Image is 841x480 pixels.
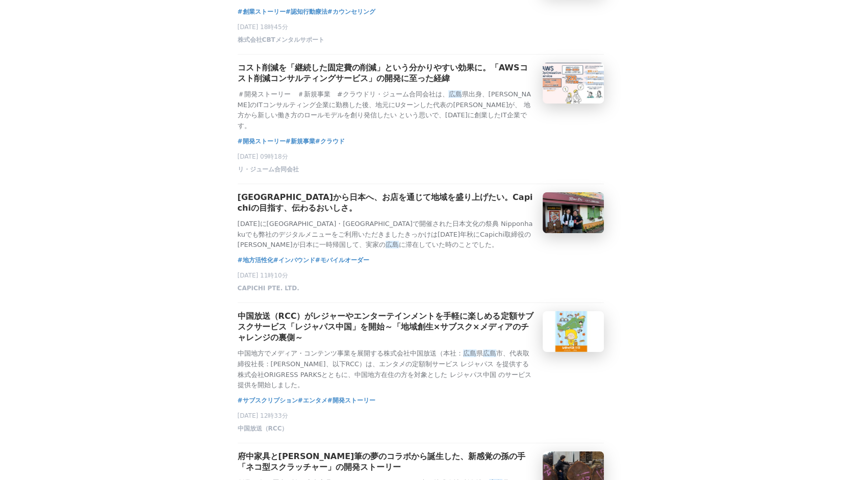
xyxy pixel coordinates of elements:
a: #開発ストーリー [238,136,286,146]
a: コスト削減を「継続した固定費の削減」という分かりやすい効果に。「AWSコスト削減コンサルティングサービス」の開発に至った経緯＃開発ストーリー ＃新規事業 #クラウドリ・ジューム合同会社は、広島県... [238,63,604,132]
a: 株式会社CBTメンタルサポート [238,39,324,46]
p: [DATE] 11時10分 [238,271,604,280]
h3: 府中家具と[PERSON_NAME]筆の夢のコラボから誕生した、新感覚の孫の手「ネコ型スクラッチャー」の開発ストーリー [238,451,534,473]
a: #認知行動療法 [286,7,327,17]
a: #カウンセリング [327,7,375,17]
em: 広島 [448,90,462,98]
h3: 中国放送（RCC）がレジャーやエンターテインメントを手軽に楽しめる定額サブスクサービス「レジャパス中国」を開始～「地域創生×サブスク×メディアのチャレンジの裏側～ [238,311,534,343]
a: 中国放送（RCC） [238,427,288,435]
a: #新規事業 [286,136,315,146]
a: リ・ジューム合同会社 [238,168,299,175]
h3: コスト削減を「継続した固定費の削減」という分かりやすい効果に。「AWSコスト削減コンサルティングサービス」の開発に至った経緯 [238,63,534,84]
p: [DATE] 12時33分 [238,412,604,420]
a: CAPICHI PTE. LTD. [238,287,299,294]
p: ＃開発ストーリー ＃新規事業 #クラウドリ・ジューム合同会社は、 県出身、[PERSON_NAME]のITコンサルティング企業に勤務した後、地元にUターンした代表の[PERSON_NAME]が、... [238,89,534,132]
span: リ・ジューム合同会社 [238,165,299,174]
em: 広島 [386,241,399,248]
span: 株式会社CBTメンタルサポート [238,36,324,44]
p: [DATE] 09時18分 [238,153,604,161]
p: 中国地方でメディア・コンテンツ事業を展開する株式会社中国放送（本社： 県 市、代表取締役社長：[PERSON_NAME]、以下RCC）は、エンタメの定額制サービス レジャパス を提供する株式会社... [238,348,534,391]
em: 広島 [463,349,476,357]
a: 中国放送（RCC）がレジャーやエンターテインメントを手軽に楽しめる定額サブスクサービス「レジャパス中国」を開始～「地域創生×サブスク×メディアのチャレンジの裏側～中国地方でメディア・コンテンツ事... [238,311,604,391]
a: #インバウンド [273,255,315,265]
span: 中国放送（RCC） [238,424,288,433]
a: #開発ストーリー [327,395,375,406]
a: #地方活性化 [238,255,273,265]
h3: [GEOGRAPHIC_DATA]から日本へ、お店を通じて地域を盛り上げたい。Capichiの目指す、伝わるおいしさ。 [238,192,534,214]
em: 広島 [483,349,496,357]
a: #サブスクリプション [238,395,298,406]
a: #クラウド [315,136,345,146]
p: [DATE] 18時45分 [238,23,604,32]
p: [DATE]に[GEOGRAPHIC_DATA]・[GEOGRAPHIC_DATA]で開催された日本文化の祭典 Nipponhakuでも弊社のデジタルメニューをご利用いただきましたきっかけは[D... [238,219,534,250]
a: #モバイルオーダー [315,255,369,265]
a: [GEOGRAPHIC_DATA]から日本へ、お店を通じて地域を盛り上げたい。Capichiの目指す、伝わるおいしさ。[DATE]に[GEOGRAPHIC_DATA]・[GEOGRAPHIC_D... [238,192,604,250]
span: CAPICHI PTE. LTD. [238,284,299,293]
a: #エンタメ [298,395,327,406]
a: #創業ストーリー [238,7,286,17]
